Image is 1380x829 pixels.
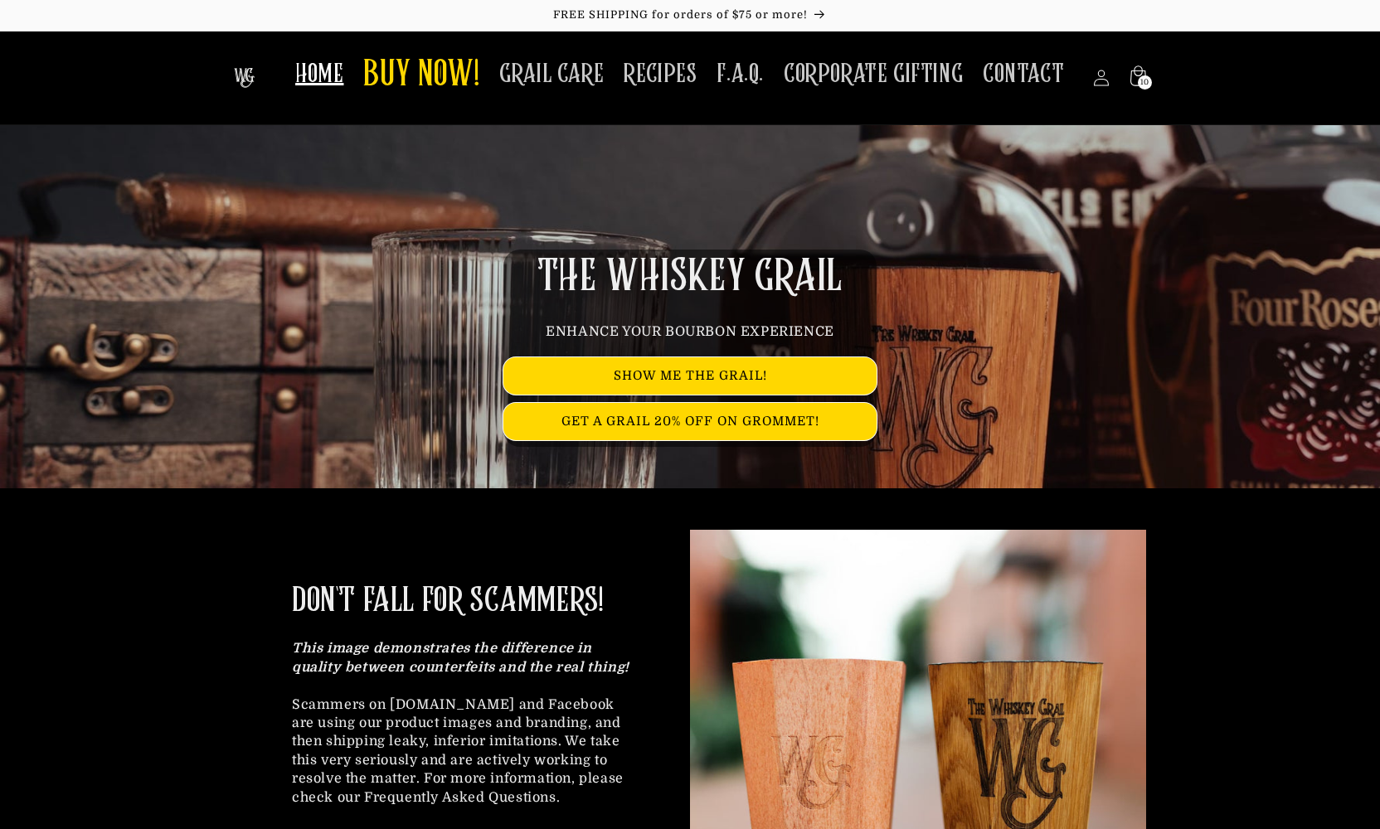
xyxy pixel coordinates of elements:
a: GRAIL CARE [489,48,614,100]
a: CONTACT [973,48,1074,100]
a: F.A.Q. [707,48,774,100]
span: 10 [1140,75,1149,90]
span: CORPORATE GIFTING [784,58,963,90]
span: HOME [295,58,343,90]
a: BUY NOW! [353,43,489,109]
span: ENHANCE YOUR BOURBON EXPERIENCE [546,324,834,339]
span: CONTACT [983,58,1064,90]
p: Scammers on [DOMAIN_NAME] and Facebook are using our product images and branding, and then shippi... [292,639,632,807]
a: GET A GRAIL 20% OFF ON GROMMET! [503,403,877,440]
span: BUY NOW! [363,53,479,99]
span: RECIPES [624,58,697,90]
a: RECIPES [614,48,707,100]
p: FREE SHIPPING for orders of $75 or more! [17,8,1363,22]
a: CORPORATE GIFTING [774,48,973,100]
a: SHOW ME THE GRAIL! [503,357,877,395]
img: The Whiskey Grail [234,68,255,88]
h2: DON'T FALL FOR SCAMMERS! [292,579,603,623]
strong: This image demonstrates the difference in quality between counterfeits and the real thing! [292,641,629,674]
span: THE WHISKEY GRAIL [537,255,843,298]
a: HOME [285,48,353,100]
span: GRAIL CARE [499,58,604,90]
span: F.A.Q. [717,58,764,90]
